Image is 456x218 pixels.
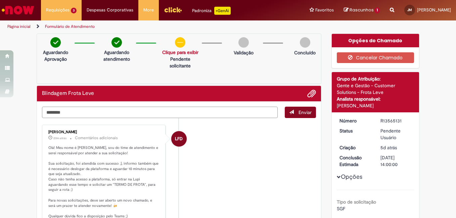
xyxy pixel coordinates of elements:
[380,144,412,151] div: 25/09/2025 08:33:12
[42,91,94,97] h2: Blindagem Frota Leve Histórico de tíquete
[171,131,187,147] div: Leticia Ferreira Dantas De Almeida
[380,127,412,141] div: Pendente Usuário
[334,144,376,151] dt: Criação
[40,49,71,62] p: Aguardando Aprovação
[5,20,299,33] ul: Trilhas de página
[87,7,133,13] span: Despesas Corporativas
[300,37,310,48] img: img-circle-grey.png
[380,117,412,124] div: R13565131
[1,3,35,17] img: ServiceNow
[417,7,451,13] span: [PERSON_NAME]
[337,82,414,96] div: Gente e Gestão - Customer Solutions - Frota Leve
[162,49,198,55] a: Clique para exibir
[337,102,414,109] div: [PERSON_NAME]
[234,49,254,56] p: Validação
[50,37,61,48] img: check-circle-green.png
[294,49,316,56] p: Concluído
[337,199,376,205] b: Tipo de solicitação
[285,107,316,118] button: Enviar
[111,37,122,48] img: check-circle-green.png
[214,7,231,15] p: +GenAi
[344,7,380,13] a: Rascunhos
[71,8,77,13] span: 3
[42,107,278,118] textarea: Digite sua mensagem aqui...
[375,7,380,13] span: 1
[101,49,132,62] p: Aguardando atendimento
[337,75,414,82] div: Grupo de Atribuição:
[307,89,316,98] button: Adicionar anexos
[350,7,374,13] span: Rascunhos
[380,154,412,168] div: [DATE] 14:00:00
[334,154,376,168] dt: Conclusão Estimada
[380,145,397,151] span: 5d atrás
[45,24,95,29] a: Formulário de Atendimento
[46,7,70,13] span: Requisições
[380,145,397,151] time: 25/09/2025 08:33:12
[334,117,376,124] dt: Número
[53,136,66,140] time: 29/09/2025 17:15:52
[175,131,183,147] span: LFD
[48,130,160,134] div: [PERSON_NAME]
[238,37,249,48] img: img-circle-grey.png
[337,52,414,63] button: Cancelar Chamado
[7,24,31,29] a: Página inicial
[332,34,419,47] div: Opções do Chamado
[299,109,312,115] span: Enviar
[337,96,414,102] div: Analista responsável:
[162,56,198,69] p: Pendente solicitante
[164,5,182,15] img: click_logo_yellow_360x200.png
[143,7,154,13] span: More
[315,7,334,13] span: Favoritos
[75,135,118,141] small: Comentários adicionais
[192,7,231,15] div: Padroniza
[337,206,345,212] span: SGF
[407,8,412,12] span: JM
[175,37,185,48] img: circle-minus.png
[53,136,66,140] span: 20m atrás
[334,127,376,134] dt: Status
